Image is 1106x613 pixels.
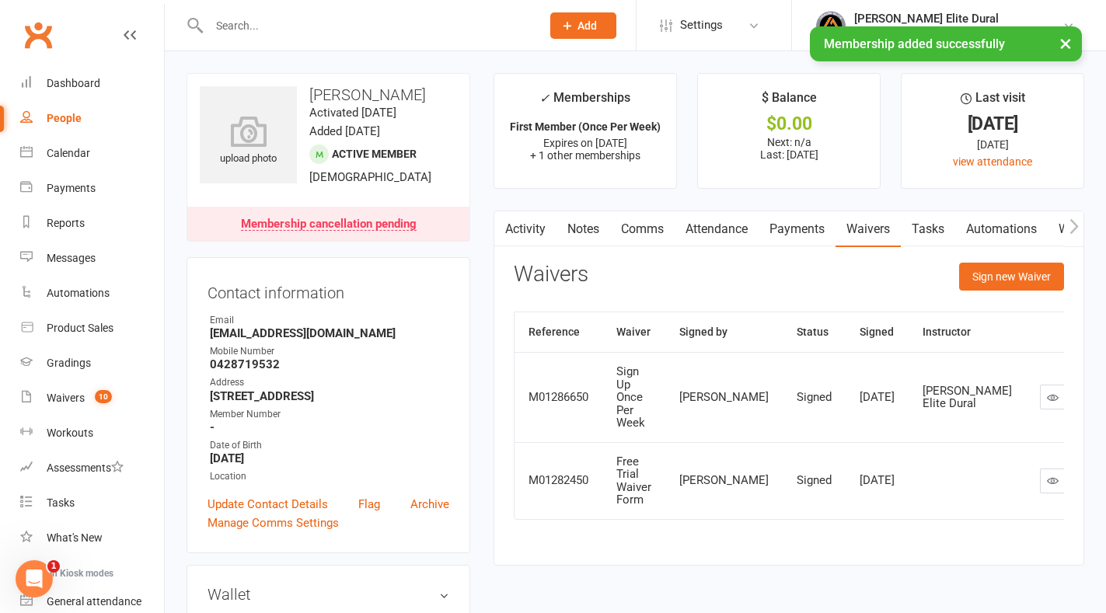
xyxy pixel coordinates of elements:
div: $ Balance [762,88,817,116]
a: Waivers 10 [20,381,164,416]
a: Archive [410,495,449,514]
a: Attendance [675,211,759,247]
h3: [PERSON_NAME] [200,86,457,103]
a: Notes [556,211,610,247]
a: Manage Comms Settings [208,514,339,532]
th: Status [783,312,846,352]
div: [PERSON_NAME] Elite Dural [854,12,1062,26]
iframe: Intercom live chat [16,560,53,597]
th: Signed by [665,312,783,352]
div: [PERSON_NAME] [679,391,769,404]
a: Gradings [20,346,164,381]
a: Update Contact Details [208,495,328,514]
span: Active member [332,148,417,160]
a: People [20,101,164,136]
span: Expires on [DATE] [543,137,627,149]
h3: Waivers [514,263,588,287]
a: Reports [20,206,164,241]
a: Workouts [20,416,164,451]
strong: [DATE] [210,451,449,465]
div: M01282450 [529,474,588,487]
span: 1 [47,560,60,573]
a: Automations [955,211,1048,247]
a: view attendance [953,155,1032,168]
a: Waivers [836,211,901,247]
span: [DEMOGRAPHIC_DATA] [309,170,431,184]
div: Automations [47,287,110,299]
div: Last visit [961,88,1025,116]
time: Added [DATE] [309,124,380,138]
div: Reports [47,217,85,229]
a: Flag [358,495,380,514]
div: upload photo [200,116,297,167]
div: General attendance [47,595,141,608]
a: Comms [610,211,675,247]
div: Workouts [47,427,93,439]
div: [DATE] [860,391,895,404]
strong: First Member (Once Per Week) [510,120,661,133]
th: Signed [846,312,909,352]
a: Tasks [901,211,955,247]
div: People [47,112,82,124]
div: M01286650 [529,391,588,404]
div: [PERSON_NAME] Elite Dural [923,385,1012,410]
h3: Wallet [208,586,449,603]
div: Gradings [47,357,91,369]
div: [DATE] [860,474,895,487]
span: Add [577,19,597,32]
strong: - [210,420,449,434]
div: What's New [47,531,103,544]
span: Settings [680,8,723,43]
div: Sign Up Once Per Week [616,365,651,430]
span: 10 [95,390,112,403]
div: Email [210,313,449,328]
a: Tasks [20,486,164,521]
div: [PERSON_NAME] [679,474,769,487]
div: Membership cancellation pending [241,218,417,231]
div: Address [210,375,449,390]
p: Next: n/a Last: [DATE] [712,136,866,161]
div: Free Trial Waiver Form [616,455,651,507]
div: Assessments [47,461,124,474]
div: Date of Birth [210,438,449,453]
div: Member Number [210,407,449,422]
div: [PERSON_NAME] Elite Jiu [PERSON_NAME] [854,26,1062,40]
div: Dashboard [47,77,100,89]
a: What's New [20,521,164,556]
div: $0.00 [712,116,866,132]
time: Activated [DATE] [309,106,396,120]
div: Mobile Number [210,344,449,359]
div: Product Sales [47,322,113,334]
div: Waivers [47,392,85,404]
button: × [1052,26,1080,60]
a: Activity [494,211,556,247]
th: Instructor [909,312,1026,352]
a: Product Sales [20,311,164,346]
div: Membership added successfully [810,26,1082,61]
a: Dashboard [20,66,164,101]
a: Clubworx [19,16,58,54]
th: Waiver [602,312,665,352]
a: Assessments [20,451,164,486]
strong: [STREET_ADDRESS] [210,389,449,403]
h3: Contact information [208,278,449,301]
div: Calendar [47,147,90,159]
button: Sign new Waiver [959,263,1064,291]
div: Tasks [47,496,75,509]
div: Messages [47,252,96,264]
th: Reference [515,312,602,352]
button: Add [550,12,616,39]
a: Calendar [20,136,164,171]
strong: [EMAIL_ADDRESS][DOMAIN_NAME] [210,326,449,340]
a: Payments [20,171,164,206]
a: Automations [20,276,164,311]
div: Signed [797,391,832,404]
a: Payments [759,211,836,247]
div: [DATE] [916,136,1069,153]
a: Messages [20,241,164,276]
strong: 0428719532 [210,357,449,371]
span: + 1 other memberships [530,149,640,162]
input: Search... [204,15,530,37]
div: Payments [47,182,96,194]
div: Location [210,469,449,484]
